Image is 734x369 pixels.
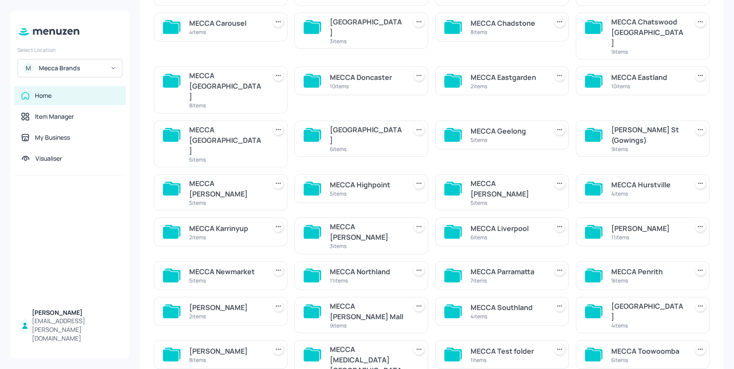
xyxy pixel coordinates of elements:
div: 5 items [471,199,544,207]
div: 2 items [471,83,544,90]
div: 6 items [189,156,263,163]
div: MECCA Karrinyup [189,223,263,234]
div: MECCA Chadstone [471,18,544,28]
div: 1 items [471,356,544,364]
div: Visualiser [35,154,62,163]
div: MECCA Liverpool [471,223,544,234]
div: Select Location [17,46,122,54]
div: 8 items [471,28,544,36]
div: 8 items [189,102,263,109]
div: MECCA Toowoomba [611,346,685,356]
div: 9 items [611,48,685,55]
div: 10 items [611,83,685,90]
div: MECCA Parramatta [471,266,544,277]
div: [PERSON_NAME] St (Gowings) [611,124,685,145]
div: 4 items [611,322,685,329]
div: 10 items [330,83,403,90]
div: Mecca Brands [39,64,105,72]
div: 6 items [471,234,544,241]
div: 9 items [611,145,685,153]
div: MECCA Eastland [611,72,685,83]
div: Home [35,91,52,100]
div: MECCA Newmarket [189,266,263,277]
div: MECCA Eastgarden [471,72,544,83]
div: MECCA Southland [471,302,544,313]
div: [PERSON_NAME] [32,308,119,317]
div: 9 items [611,277,685,284]
div: My Business [35,133,70,142]
div: [PERSON_NAME] [189,346,263,356]
div: MECCA [GEOGRAPHIC_DATA] [189,70,263,102]
div: 4 items [189,28,263,36]
div: 5 items [189,199,263,207]
div: MECCA Test folder [471,346,544,356]
div: MECCA [GEOGRAPHIC_DATA] [189,124,263,156]
div: MECCA Geelong [471,126,544,136]
div: MECCA [PERSON_NAME] Mall [330,301,403,322]
div: MECCA Carousel [189,18,263,28]
div: 2 items [189,313,263,320]
div: MECCA Highpoint [330,179,403,190]
div: MECCA [PERSON_NAME] [330,221,403,242]
div: 3 items [330,242,403,250]
div: 11 items [330,277,403,284]
div: 9 items [330,322,403,329]
div: 5 items [189,277,263,284]
div: 4 items [471,313,544,320]
div: [GEOGRAPHIC_DATA] [330,124,403,145]
div: 2 items [189,234,263,241]
div: [GEOGRAPHIC_DATA] [611,301,685,322]
div: MECCA [PERSON_NAME] [189,178,263,199]
div: Item Manager [35,112,74,121]
div: 11 items [611,234,685,241]
div: MECCA Northland [330,266,403,277]
div: MECCA Chatswood [GEOGRAPHIC_DATA] [611,17,685,48]
div: [PERSON_NAME] [611,223,685,234]
div: 6 items [611,356,685,364]
div: [EMAIL_ADDRESS][PERSON_NAME][DOMAIN_NAME] [32,317,119,343]
div: [PERSON_NAME] [189,302,263,313]
div: MECCA [PERSON_NAME] [471,178,544,199]
div: MECCA Doncaster [330,72,403,83]
div: MECCA Penrith [611,266,685,277]
div: 5 items [471,136,544,144]
div: 4 items [611,190,685,197]
div: M [23,63,34,73]
div: 3 items [330,38,403,45]
div: MECCA Hurstville [611,179,685,190]
div: 7 items [471,277,544,284]
div: 8 items [189,356,263,364]
div: 6 items [330,145,403,153]
div: [GEOGRAPHIC_DATA] [330,17,403,38]
div: 5 items [330,190,403,197]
